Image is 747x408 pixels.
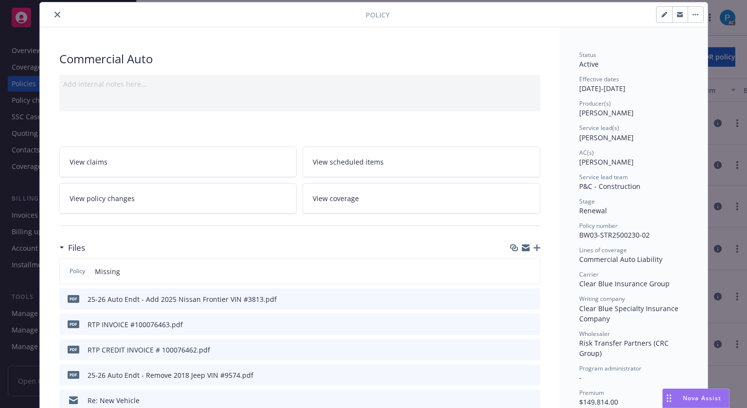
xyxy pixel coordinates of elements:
a: View coverage [302,183,540,214]
button: preview file [528,319,536,330]
button: download file [512,345,520,355]
button: Nova Assist [662,389,729,408]
button: preview file [528,294,536,304]
span: Carrier [579,270,599,278]
button: preview file [528,345,536,355]
div: Files [59,241,85,254]
button: preview file [528,370,536,380]
span: - [579,373,582,382]
span: Missing [95,266,120,277]
a: View scheduled items [302,147,540,177]
h3: Files [68,241,85,254]
span: Status [579,51,596,59]
span: pdf [68,295,79,302]
span: Policy [68,267,87,276]
div: RTP CREDIT INVOICE # 100076462.pdf [88,345,210,355]
span: [PERSON_NAME] [579,108,634,117]
div: Commercial Auto [59,51,540,67]
span: View claims [70,157,107,167]
span: Program administrator [579,364,641,372]
button: preview file [528,395,536,406]
span: Wholesaler [579,330,610,338]
span: View coverage [313,193,359,204]
span: Lines of coverage [579,246,627,254]
div: 25-26 Auto Endt - Add 2025 Nissan Frontier VIN #3813.pdf [88,294,277,304]
span: Service lead team [579,173,628,181]
div: RTP INVOICE #100076463.pdf [88,319,183,330]
span: pdf [68,371,79,378]
div: [DATE] - [DATE] [579,75,688,93]
span: pdf [68,346,79,353]
button: download file [512,319,520,330]
span: Clear Blue Insurance Group [579,279,670,288]
div: Add internal notes here... [63,79,536,89]
span: Service lead(s) [579,124,619,132]
span: Risk Transfer Partners (CRC Group) [579,338,671,358]
div: Re: New Vehicle [88,395,140,406]
span: Writing company [579,295,625,303]
span: Policy [366,10,390,20]
button: close [52,9,63,20]
span: Commercial Auto Liability [579,255,662,264]
div: 25-26 Auto Endt - Remove 2018 Jeep VIN #9574.pdf [88,370,253,380]
span: View policy changes [70,193,135,204]
span: Premium [579,389,604,397]
a: View claims [59,147,297,177]
span: Stage [579,197,595,205]
div: Drag to move [663,389,675,408]
span: pdf [68,320,79,328]
span: $149,814.00 [579,397,618,407]
span: Renewal [579,206,607,215]
span: Clear Blue Specialty Insurance Company [579,304,680,323]
span: Producer(s) [579,99,611,108]
span: AC(s) [579,148,594,157]
span: Nova Assist [683,394,721,402]
a: View policy changes [59,183,297,214]
span: [PERSON_NAME] [579,133,634,142]
span: BW03-STR2500230-02 [579,230,650,240]
button: download file [512,294,520,304]
button: download file [512,395,520,406]
span: Active [579,59,599,69]
span: [PERSON_NAME] [579,157,634,167]
span: Effective dates [579,75,619,83]
span: Policy number [579,222,618,230]
span: P&C - Construction [579,182,640,191]
button: download file [512,370,520,380]
span: View scheduled items [313,157,384,167]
